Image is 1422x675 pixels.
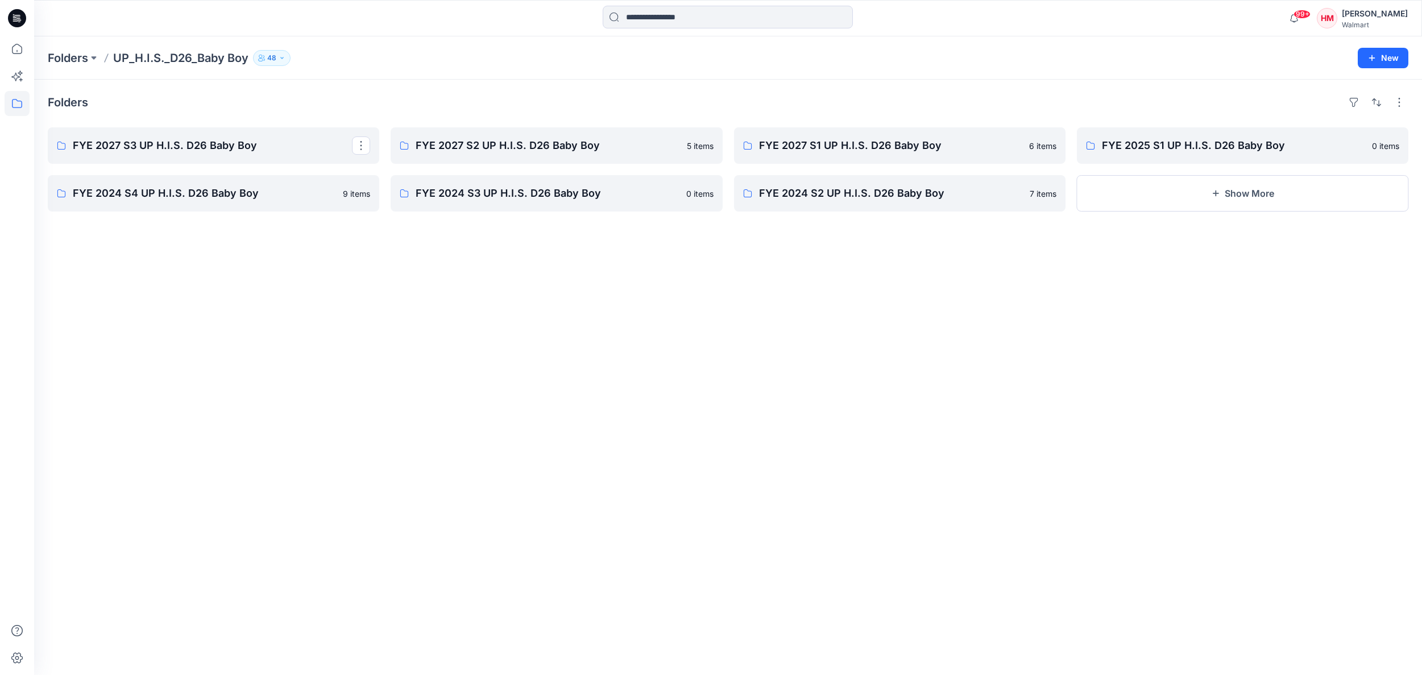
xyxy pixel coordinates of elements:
div: HM [1317,8,1337,28]
button: Show More [1077,175,1408,212]
p: FYE 2024 S2 UP H.I.S. D26 Baby Boy [759,185,1023,201]
a: FYE 2027 S3 UP H.I.S. D26 Baby Boy [48,127,379,164]
a: FYE 2024 S4 UP H.I.S. D26 Baby Boy9 items [48,175,379,212]
h4: Folders [48,96,88,109]
p: FYE 2027 S1 UP H.I.S. D26 Baby Boy [759,138,1022,154]
a: FYE 2024 S3 UP H.I.S. D26 Baby Boy0 items [391,175,722,212]
a: FYE 2027 S1 UP H.I.S. D26 Baby Boy6 items [734,127,1066,164]
p: FYE 2024 S4 UP H.I.S. D26 Baby Boy [73,185,336,201]
div: [PERSON_NAME] [1342,7,1408,20]
p: UP_H.I.S._D26_Baby Boy [113,50,248,66]
p: 5 items [687,140,714,152]
p: FYE 2027 S3 UP H.I.S. D26 Baby Boy [73,138,352,154]
p: FYE 2024 S3 UP H.I.S. D26 Baby Boy [416,185,679,201]
p: 7 items [1030,188,1056,200]
a: FYE 2025 S1 UP H.I.S. D26 Baby Boy0 items [1077,127,1408,164]
p: FYE 2027 S2 UP H.I.S. D26 Baby Boy [416,138,679,154]
div: Walmart [1342,20,1408,29]
p: 48 [267,52,276,64]
span: 99+ [1294,10,1311,19]
a: FYE 2024 S2 UP H.I.S. D26 Baby Boy7 items [734,175,1066,212]
button: New [1358,48,1408,68]
p: 9 items [343,188,370,200]
a: FYE 2027 S2 UP H.I.S. D26 Baby Boy5 items [391,127,722,164]
a: Folders [48,50,88,66]
p: 0 items [1372,140,1399,152]
p: 0 items [686,188,714,200]
button: 48 [253,50,291,66]
p: FYE 2025 S1 UP H.I.S. D26 Baby Boy [1102,138,1365,154]
p: 6 items [1029,140,1056,152]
